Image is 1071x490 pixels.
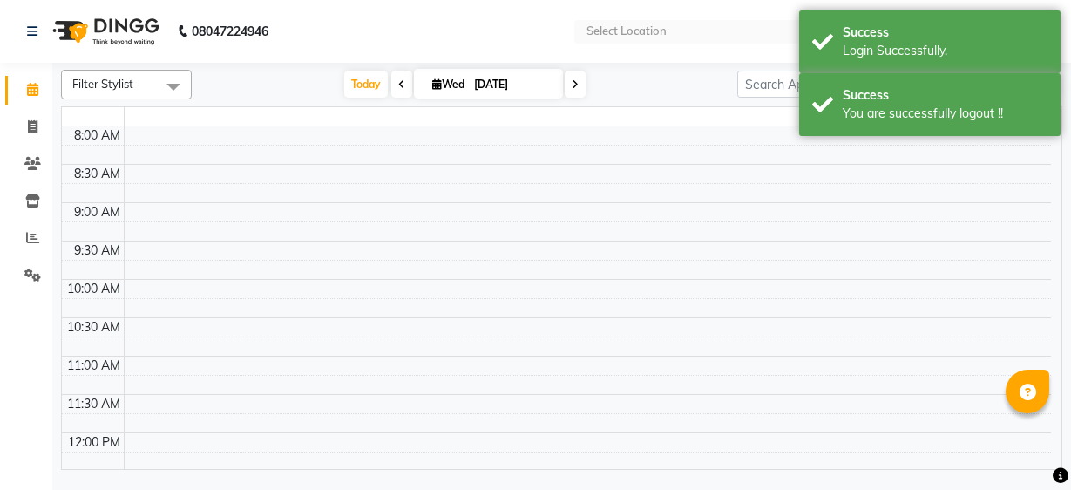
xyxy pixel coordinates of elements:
[843,42,1047,60] div: Login Successfully.
[843,86,1047,105] div: Success
[843,24,1047,42] div: Success
[71,242,124,260] div: 9:30 AM
[843,105,1047,123] div: You are successfully logout !!
[71,126,124,145] div: 8:00 AM
[71,165,124,183] div: 8:30 AM
[64,318,124,337] div: 10:30 AM
[469,71,556,98] input: 2025-09-03
[72,77,133,91] span: Filter Stylist
[64,280,124,298] div: 10:00 AM
[44,7,164,56] img: logo
[586,23,667,40] div: Select Location
[428,78,469,91] span: Wed
[737,71,890,98] input: Search Appointment
[344,71,388,98] span: Today
[71,203,124,221] div: 9:00 AM
[64,357,124,375] div: 11:00 AM
[192,7,268,56] b: 08047224946
[64,395,124,413] div: 11:30 AM
[64,433,124,452] div: 12:00 PM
